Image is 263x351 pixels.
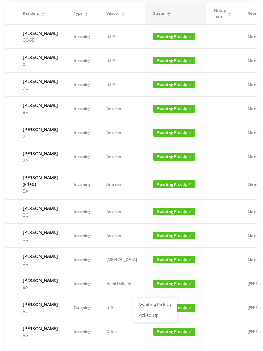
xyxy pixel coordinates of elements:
i: icon: caret-up [228,11,232,13]
p: 8A [23,284,58,290]
i: icon: down [188,210,191,213]
i: icon: caret-up [167,11,170,13]
span: Awaiting Pick Up [153,81,195,88]
div: Sort [41,11,45,15]
i: icon: down [188,83,191,86]
p: 2C [23,260,58,266]
span: Status [153,11,165,16]
a: Awaiting Pick Up [134,299,176,310]
td: Incoming [66,320,98,344]
p: 2G [23,212,58,218]
i: icon: caret-up [122,11,125,13]
td: Hand Delivery [98,272,145,296]
p: 6G [23,236,58,242]
td: Incoming [66,73,98,97]
td: Amazon [98,97,145,121]
td: Amazon [98,224,145,248]
td: USPS [98,49,145,73]
td: Amazon [98,169,145,200]
td: Incoming [66,200,98,224]
span: Awaiting Pick Up [153,232,195,239]
div: Sort [84,11,88,15]
h6: [PERSON_NAME] [23,30,58,37]
td: Incoming [66,49,98,73]
h6: [PERSON_NAME] [23,229,58,236]
p: 8G [23,332,58,338]
p: 8C [23,308,58,314]
td: UPS [98,296,145,320]
h6: [PERSON_NAME] [23,102,58,109]
h6: [PERSON_NAME] [23,205,58,212]
td: Incoming [66,224,98,248]
p: 2A [23,157,58,163]
span: Awaiting Pick Up [153,256,195,263]
span: Awaiting Pick Up [153,208,195,215]
h6: [PERSON_NAME] [23,277,58,284]
i: icon: caret-down [41,14,45,16]
i: icon: caret-down [122,14,125,16]
i: icon: down [188,107,191,110]
h6: [PERSON_NAME] [23,126,58,133]
h6: [PERSON_NAME] [23,253,58,260]
td: Incoming [66,25,98,49]
h6: [PERSON_NAME] [23,325,58,332]
h6: [PERSON_NAME] [23,301,58,308]
p: 2E [23,133,58,139]
i: icon: down [188,306,191,309]
p: 8H [23,61,58,67]
span: Pickup Time [214,8,225,19]
p: 8F [23,109,58,115]
span: Awaiting Pick Up [153,33,195,40]
i: icon: down [188,182,191,186]
i: icon: caret-down [167,14,170,16]
td: Outgoing [66,296,98,320]
span: Awaiting Pick Up [153,180,195,188]
i: icon: down [188,234,191,237]
td: USPS [98,73,145,97]
h6: [PERSON_NAME] [23,78,58,85]
i: icon: down [188,59,191,62]
span: Resident [23,11,39,16]
div: Sort [228,11,232,15]
td: Incoming [66,97,98,121]
td: Other [98,320,145,344]
td: Incoming [66,145,98,169]
i: icon: down [188,282,191,285]
td: [MEDICAL_DATA] [98,248,145,272]
td: Incoming [66,248,98,272]
td: Incoming [66,121,98,145]
td: USPS [98,25,145,49]
i: icon: caret-down [228,14,232,16]
i: icon: down [188,330,191,333]
span: Awaiting Pick Up [153,153,195,161]
p: 5A [23,188,58,194]
h6: [PERSON_NAME] [23,54,58,61]
p: 7C [23,85,58,91]
i: icon: down [188,258,191,261]
i: icon: down [188,155,191,158]
i: icon: caret-down [85,14,88,16]
span: Awaiting Pick Up [153,129,195,137]
i: icon: down [188,35,191,38]
td: Amazon [98,200,145,224]
i: icon: caret-up [85,11,88,13]
span: Vendor [106,11,119,16]
span: Awaiting Pick Up [153,328,195,336]
div: Sort [167,11,171,15]
i: icon: caret-up [41,11,45,13]
td: Amazon [98,121,145,145]
td: Incoming [66,169,98,200]
h6: [PERSON_NAME] (Fried) [23,174,58,188]
i: icon: down [188,131,191,134]
div: Sort [121,11,125,15]
td: Amazon [98,145,145,169]
p: 6C-6D [23,37,58,43]
span: Awaiting Pick Up [153,105,195,113]
td: Incoming [66,272,98,296]
span: Awaiting Pick Up [153,280,195,288]
span: Awaiting Pick Up [153,57,195,64]
span: Type [74,11,82,16]
a: Picked Up [134,310,176,321]
h6: [PERSON_NAME] [23,150,58,157]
